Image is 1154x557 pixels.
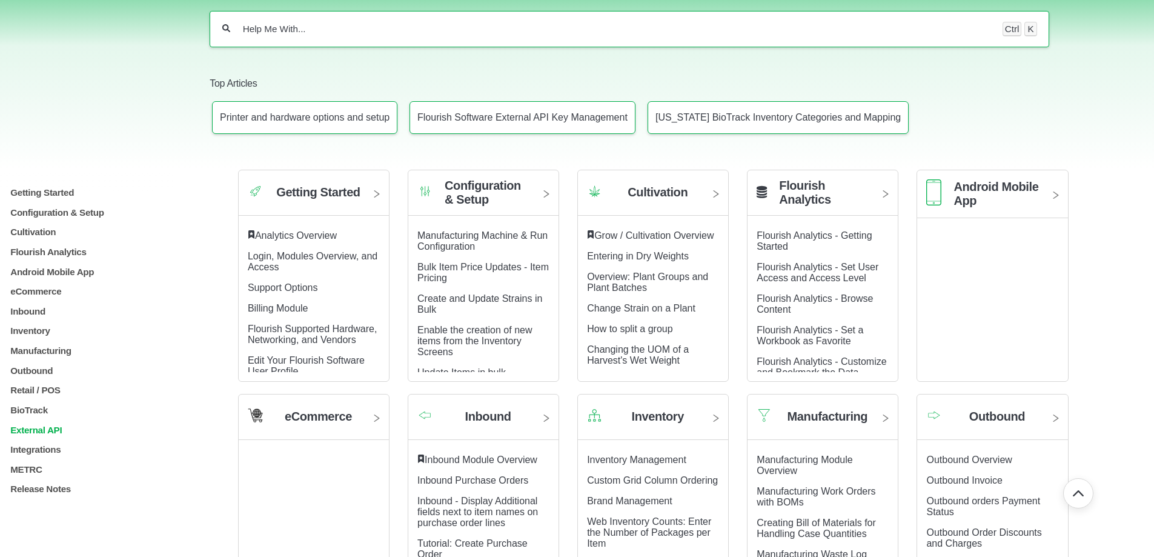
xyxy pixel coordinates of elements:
a: Entering in Dry Weights article [587,251,689,261]
p: Printer and hardware options and setup [220,112,390,123]
a: Android Mobile App [9,266,199,276]
a: Update Items in bulk article [417,367,506,378]
a: BioTrack [9,405,199,415]
a: Category icon Cultivation [578,179,728,216]
a: Flourish Analytics - Browse Content article [757,293,873,315]
a: Flourish Analytics - Customize and Bookmark the Data article [757,356,886,378]
a: Inventory Management article [587,455,686,465]
a: Edit Your Flourish Software User Profile article [248,355,365,376]
img: Category icon [926,179,941,205]
p: Getting Started [9,187,199,198]
a: Bulk Item Price Updates - Item Pricing article [417,262,549,283]
a: Custom Grid Column Ordering article [587,475,718,485]
a: Brand Management article [587,496,672,506]
a: Category icon Outbound [917,404,1067,440]
a: Article: Printer and hardware options and setup [212,101,397,134]
a: Changing the UOM of a Harvest's Wet Weight article [587,344,689,365]
a: Billing Module article [248,303,308,313]
a: Flourish Analytics - Set a Workbook as Favorite article [757,325,863,346]
a: Support Options article [248,282,318,293]
a: Category icon Inventory [578,404,728,440]
a: Article: Flourish Software External API Key Management [410,101,635,134]
h2: Configuration & Setup [445,179,531,207]
p: Flourish Software External API Key Management [417,112,628,123]
a: Retail / POS [9,385,199,395]
a: Manufacturing [9,345,199,356]
img: Category icon [417,410,433,420]
img: Category icon [757,408,772,423]
kbd: K [1024,22,1038,36]
a: Outbound Overview article [926,455,1012,465]
h2: Inbound [465,410,511,424]
p: [US_STATE] BioTrack Inventory Categories and Mapping [655,112,901,123]
h2: Inventory [632,410,684,424]
a: Manufacturing Machine & Run Configuration article [417,230,548,252]
a: Creating Bill of Materials for Handling Case Quantities article [757,518,876,539]
img: Category icon [248,408,263,423]
a: Analytics Overview article [255,230,337,241]
img: Category icon [248,184,263,199]
h2: Manufacturing [788,410,868,424]
div: ​ [417,455,549,465]
img: Category icon [926,410,941,420]
a: Change Strain on a Plant article [587,303,695,313]
a: Inbound - Display Additional fields next to item names on purchase order lines article [417,496,538,528]
h2: eCommerce [285,410,352,424]
h2: Getting Started [276,185,360,199]
a: eCommerce [9,286,199,296]
h2: Top Articles [210,77,1049,90]
svg: Featured [248,230,255,239]
a: Grow / Cultivation Overview article [594,230,714,241]
div: Keyboard shortcut for search [1003,22,1038,36]
a: How to split a group article [587,324,672,334]
a: Category icon Inbound [408,404,559,440]
a: Release Notes [9,484,199,494]
h2: Cultivation [628,185,688,199]
a: Category icon Configuration & Setup [408,179,559,216]
svg: Featured [417,455,425,463]
a: Category icon Getting Started [239,179,389,216]
svg: Featured [587,230,594,239]
input: Help Me With... [242,23,991,35]
img: Category icon [587,408,602,423]
a: Manufacturing Module Overview article [757,455,852,476]
a: Category icon Android Mobile App [917,179,1067,218]
img: Category icon [417,184,433,199]
a: Flourish Analytics [9,247,199,257]
a: Integrations [9,444,199,455]
a: Create and Update Strains in Bulk article [417,293,542,315]
p: Outbound [9,365,199,376]
h2: Outbound [969,410,1025,424]
a: Inbound [9,306,199,316]
a: Manufacturing Work Orders with BOMs article [757,486,875,507]
a: Flourish Analytics - Set User Access and Access Level article [757,262,878,283]
a: Inventory [9,325,199,336]
a: METRC [9,464,199,475]
img: Category icon [587,184,602,199]
div: ​ [587,230,719,241]
a: Web Inventory Counts: Enter the Number of Packages per Item article [587,516,711,549]
a: Flourish Analytics [748,179,898,216]
section: Top Articles [210,59,1049,145]
a: Configuration & Setup [9,207,199,218]
a: Flourish Analytics - Getting Started article [757,230,872,252]
a: Flourish Supported Hardware, Networking, and Vendors article [248,324,377,345]
a: External API [9,424,199,435]
a: Cultivation [9,227,199,237]
a: Outbound Invoice article [926,475,1002,485]
a: Outbound orders Payment Status article [926,496,1040,517]
a: Login, Modules Overview, and Access article [248,251,377,272]
div: ​ [248,230,380,241]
